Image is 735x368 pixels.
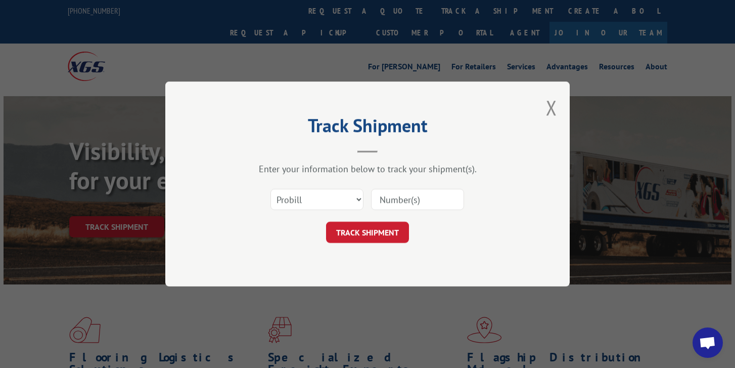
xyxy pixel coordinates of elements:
button: TRACK SHIPMENT [326,222,409,243]
h2: Track Shipment [216,118,519,138]
div: Open chat [693,328,723,358]
input: Number(s) [371,189,464,210]
button: Close modal [546,94,557,121]
div: Enter your information below to track your shipment(s). [216,163,519,175]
